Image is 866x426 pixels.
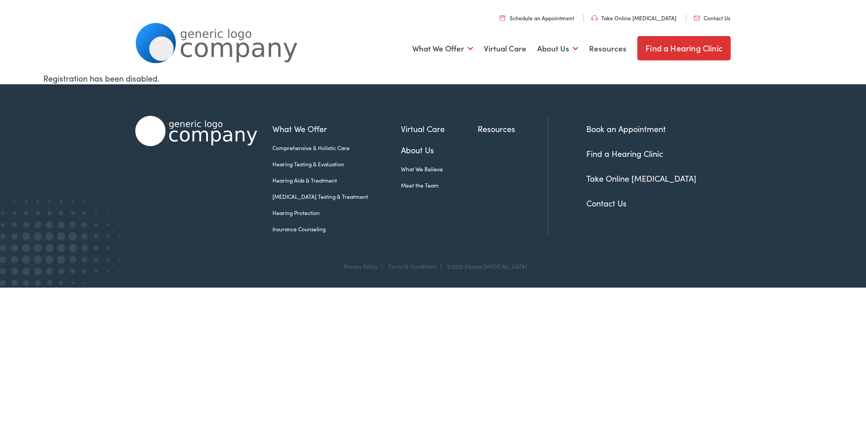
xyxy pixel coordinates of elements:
[272,225,401,233] a: Insurance Counseling
[272,160,401,168] a: Hearing Testing & Evaluation
[442,263,527,270] div: ©2025 Alpaca [MEDICAL_DATA]
[586,123,666,134] a: Book an Appointment
[694,14,730,22] a: Contact Us
[537,32,578,65] a: About Us
[484,32,526,65] a: Virtual Care
[586,197,626,209] a: Contact Us
[272,209,401,217] a: Hearing Protection
[272,144,401,152] a: Comprehensive & Holistic Care
[272,176,401,184] a: Hearing Aids & Treatment
[388,262,436,270] a: Terms & Conditions
[637,36,731,60] a: Find a Hearing Clinic
[586,148,663,159] a: Find a Hearing Clinic
[591,15,598,21] img: utility icon
[694,16,700,20] img: utility icon
[344,262,378,270] a: Privacy Policy
[272,192,401,201] a: [MEDICAL_DATA] Testing & Treatment
[43,72,823,84] div: Registration has been disabled.
[401,123,478,135] a: Virtual Care
[478,123,548,135] a: Resources
[589,32,626,65] a: Resources
[591,14,677,22] a: Take Online [MEDICAL_DATA]
[401,181,478,189] a: Meet the Team
[500,14,574,22] a: Schedule an Appointment
[401,165,478,173] a: What We Believe
[500,15,505,21] img: utility icon
[401,144,478,156] a: About Us
[412,32,473,65] a: What We Offer
[135,116,257,146] img: Alpaca Audiology
[586,173,696,184] a: Take Online [MEDICAL_DATA]
[272,123,401,135] a: What We Offer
